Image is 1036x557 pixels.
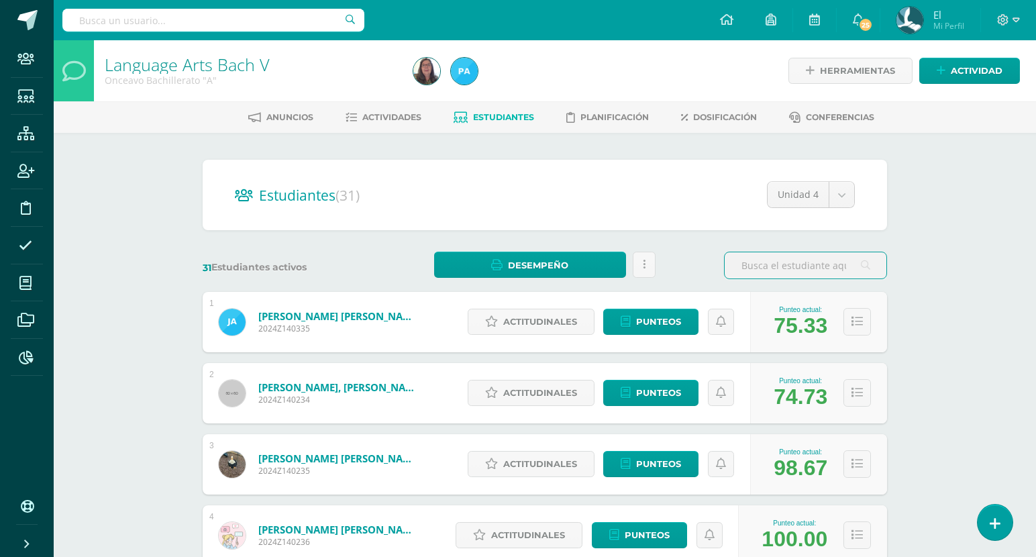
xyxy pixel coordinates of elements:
div: Punteo actual: [762,519,827,527]
span: Conferencias [806,112,874,122]
div: Punteo actual: [774,377,827,385]
div: 2 [209,370,214,379]
img: 0f995d38a2ac4800dac857d5b8ee16be.png [451,58,478,85]
label: Estudiantes activos [203,261,366,274]
a: [PERSON_NAME] [PERSON_NAME] [258,452,419,465]
a: Language Arts Bach V [105,53,270,76]
a: Conferencias [789,107,874,128]
div: 100.00 [762,527,827,552]
span: El [933,8,964,21]
span: 2024Z140234 [258,394,419,405]
div: 1 [209,299,214,308]
a: Anuncios [248,107,313,128]
a: Unidad 4 [768,182,854,207]
span: Punteos [636,452,681,476]
a: Punteos [603,380,698,406]
a: Actitudinales [456,522,582,548]
span: Mi Perfil [933,20,964,32]
div: Punteo actual: [774,306,827,313]
span: Actividad [951,58,1002,83]
img: 5d28976f83773ba94a8a1447f207d693.png [413,58,440,85]
span: Punteos [636,381,681,405]
a: Actitudinales [468,451,594,477]
div: 75.33 [774,313,827,338]
a: Punteos [603,451,698,477]
a: Punteos [592,522,687,548]
a: Actitudinales [468,309,594,335]
span: Herramientas [820,58,895,83]
img: f2dad043485af1794f7f8f46bf5c27e7.png [219,522,246,549]
span: Dosificación [693,112,757,122]
img: 60x60 [219,380,246,407]
span: 25 [858,17,873,32]
div: 3 [209,441,214,450]
span: Unidad 4 [778,182,819,207]
span: Actitudinales [503,309,577,334]
span: Actitudinales [503,452,577,476]
a: Herramientas [788,58,913,84]
div: Punteo actual: [774,448,827,456]
span: 2024Z140235 [258,465,419,476]
span: Punteos [625,523,670,548]
input: Busca un usuario... [62,9,364,32]
div: 4 [209,512,214,521]
img: 9749d7649d79c05797d322d2da8968d1.png [219,309,246,336]
a: Actividades [346,107,421,128]
span: Actitudinales [503,381,577,405]
span: 2024Z140236 [258,536,419,548]
a: Planificación [566,107,649,128]
a: Dosificación [681,107,757,128]
div: 74.73 [774,385,827,409]
span: Estudiantes [259,186,360,205]
a: [PERSON_NAME], [PERSON_NAME] [258,381,419,394]
span: (31) [335,186,360,205]
span: Planificación [580,112,649,122]
a: Desempeño [434,252,625,278]
a: Estudiantes [454,107,534,128]
span: Anuncios [266,112,313,122]
a: Punteos [603,309,698,335]
a: [PERSON_NAME] [PERSON_NAME] [258,523,419,536]
input: Busca el estudiante aquí... [725,252,886,278]
span: 31 [203,262,211,274]
span: 2024Z140335 [258,323,419,334]
span: Desempeño [508,253,568,278]
span: Punteos [636,309,681,334]
img: da03010688efe9fb75c1d306f2f3934f.png [219,451,246,478]
h1: Language Arts Bach V [105,55,397,74]
img: aadb2f206acb1495beb7d464887e2f8d.png [896,7,923,34]
div: 98.67 [774,456,827,480]
span: Estudiantes [473,112,534,122]
a: Actitudinales [468,380,594,406]
span: Actividades [362,112,421,122]
span: Actitudinales [491,523,565,548]
a: Actividad [919,58,1020,84]
a: [PERSON_NAME] [PERSON_NAME] [258,309,419,323]
div: Onceavo Bachillerato 'A' [105,74,397,87]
